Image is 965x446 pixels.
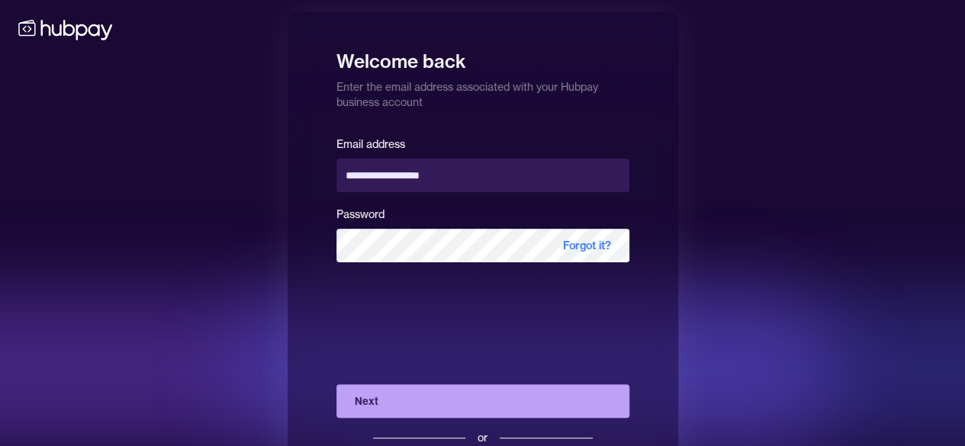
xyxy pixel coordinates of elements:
label: Password [336,207,384,221]
span: Forgot it? [545,229,629,262]
label: Email address [336,137,405,151]
button: Next [336,384,629,418]
h1: Welcome back [336,40,629,73]
p: Enter the email address associated with your Hubpay business account [336,73,629,110]
div: or [478,430,487,445]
